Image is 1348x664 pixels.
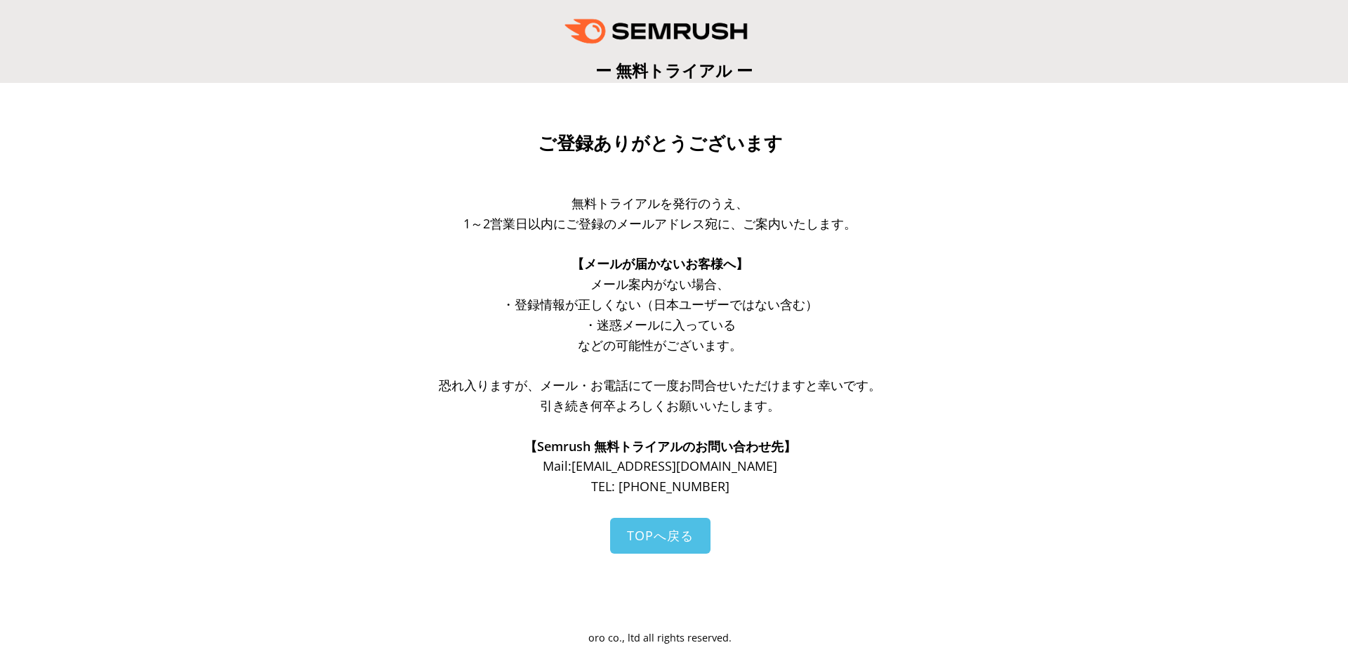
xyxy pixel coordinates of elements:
[502,296,818,313] span: ・登録情報が正しくない（日本ユーザーではない含む）
[543,457,777,474] span: Mail: [EMAIL_ADDRESS][DOMAIN_NAME]
[584,316,736,333] span: ・迷惑メールに入っている
[571,195,748,211] span: 無料トライアルを発行のうえ、
[627,527,694,544] span: TOPへ戻る
[538,133,783,154] span: ご登録ありがとうございます
[591,478,729,495] span: TEL: [PHONE_NUMBER]
[595,59,753,82] span: ー 無料トライアル ー
[540,397,780,414] span: 引き続き何卒よろしくお願いいたします。
[463,215,857,232] span: 1～2営業日以内にご登録のメールアドレス宛に、ご案内いたします。
[578,337,742,353] span: などの可能性がございます。
[439,377,881,393] span: 恐れ入りますが、メール・お電話にて一度お問合せいただけますと幸いです。
[571,255,748,272] span: 【メールが届かないお客様へ】
[524,438,796,455] span: 【Semrush 無料トライアルのお問い合わせ先】
[588,631,732,644] span: oro co., ltd all rights reserved.
[590,275,729,292] span: メール案内がない場合、
[610,518,711,554] a: TOPへ戻る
